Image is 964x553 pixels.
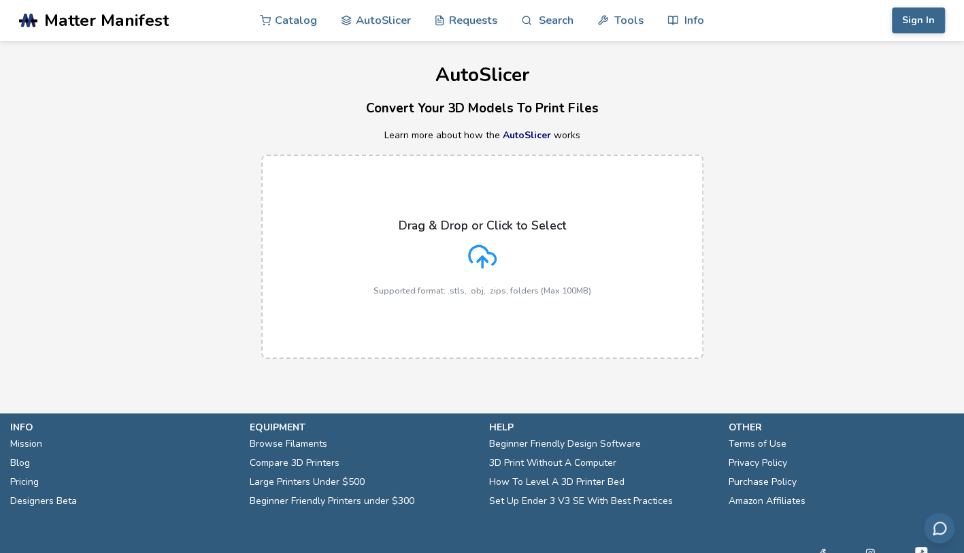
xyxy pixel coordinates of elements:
[503,129,551,142] a: AutoSlicer
[10,473,39,492] a: Pricing
[728,473,796,492] a: Purchase Policy
[10,420,236,434] p: info
[399,219,566,232] p: Drag & Drop or Click to Select
[250,473,365,492] a: Large Printers Under $500
[250,492,414,511] a: Beginner Friendly Printers under $300
[489,473,625,492] a: How To Level A 3D Printer Bed
[44,11,169,30] span: Matter Manifest
[250,434,327,454] a: Browse Filaments
[250,454,339,473] a: Compare 3D Printers
[489,420,715,434] p: help
[892,7,945,33] button: Sign In
[10,454,30,473] a: Blog
[489,434,641,454] a: Beginner Friendly Design Software
[728,492,805,511] a: Amazon Affiliates
[924,513,954,543] button: Send feedback via email
[728,434,786,454] a: Terms of Use
[250,420,476,434] p: equipment
[728,420,954,434] p: other
[10,492,77,511] a: Designers Beta
[373,286,591,296] p: Supported format: .stls, .obj, .zips, folders (Max 100MB)
[10,434,42,454] a: Mission
[489,492,673,511] a: Set Up Ender 3 V3 SE With Best Practices
[489,454,616,473] a: 3D Print Without A Computer
[728,454,786,473] a: Privacy Policy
